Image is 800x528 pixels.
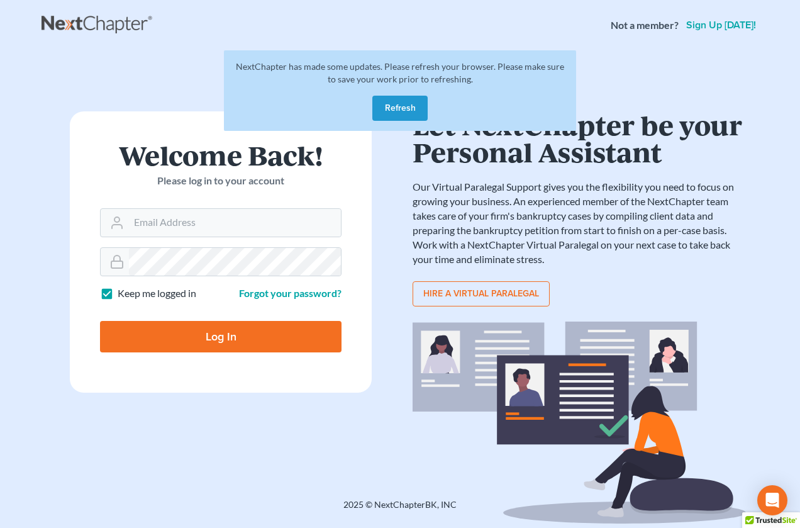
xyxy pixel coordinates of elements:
img: virtual_paralegal_bg-b12c8cf30858a2b2c02ea913d52db5c468ecc422855d04272ea22d19010d70dc.svg [413,322,746,524]
span: NextChapter has made some updates. Please refresh your browser. Please make sure to save your wor... [236,61,564,84]
label: Keep me logged in [118,286,196,301]
h1: Welcome Back! [100,142,342,169]
h1: Let NextChapter be your Personal Assistant [413,111,746,165]
strong: Not a member? [611,18,679,33]
input: Email Address [129,209,341,237]
p: Our Virtual Paralegal Support gives you the flexibility you need to focus on growing your busines... [413,180,746,266]
div: 2025 © NextChapterBK, INC [42,498,758,521]
input: Log In [100,321,342,352]
div: Open Intercom Messenger [757,485,787,515]
a: Sign up [DATE]! [684,20,758,30]
p: Please log in to your account [100,174,342,188]
button: Refresh [372,96,428,121]
a: Forgot your password? [239,287,342,299]
a: Hire a virtual paralegal [413,281,550,306]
